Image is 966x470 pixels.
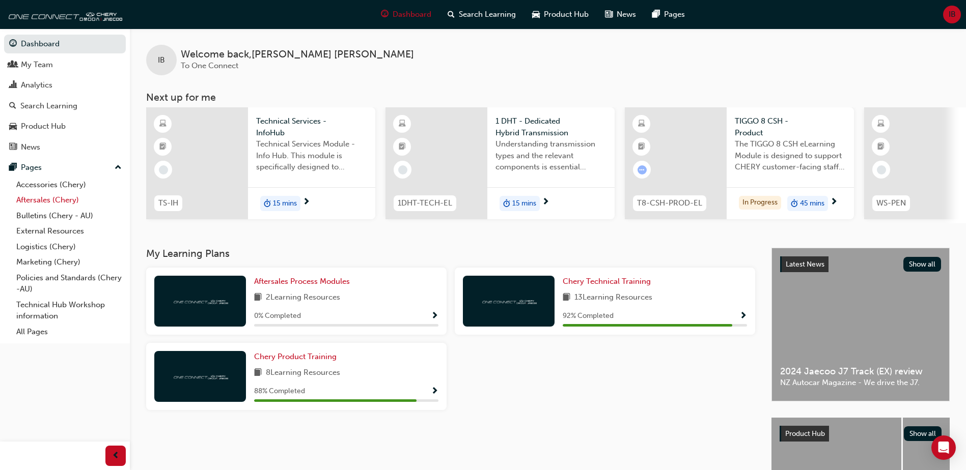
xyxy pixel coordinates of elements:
span: Chery Technical Training [563,277,651,286]
div: Pages [21,162,42,173]
a: Technical Hub Workshop information [12,297,126,324]
span: booktick-icon [877,140,885,154]
div: News [21,141,40,153]
span: Show Progress [431,387,438,396]
span: 1 DHT - Dedicated Hybrid Transmission [495,115,606,138]
div: Product Hub [21,121,66,132]
button: Show Progress [739,310,747,322]
a: Accessories (Chery) [12,177,126,193]
span: Aftersales Process Modules [254,277,350,286]
img: oneconnect [172,371,228,381]
button: Show Progress [431,385,438,398]
div: Open Intercom Messenger [931,435,956,460]
span: booktick-icon [399,140,406,154]
a: Latest NewsShow all [780,256,941,273]
span: 15 mins [512,198,536,210]
h3: Next up for me [130,92,966,103]
span: Technical Services Module - Info Hub. This module is specifically designed to address the require... [256,138,367,173]
a: Chery Technical Training [563,276,655,287]
span: 45 mins [800,198,824,210]
span: 2 Learning Resources [266,291,340,304]
a: 1DHT-TECH-EL1 DHT - Dedicated Hybrid TransmissionUnderstanding transmission types and the relevan... [385,107,615,219]
span: 8 Learning Resources [266,367,340,379]
span: 0 % Completed [254,310,301,322]
h3: My Learning Plans [146,248,755,259]
span: 1DHT-TECH-EL [398,197,452,209]
button: IB [943,6,961,23]
button: Pages [4,158,126,177]
span: guage-icon [381,8,389,21]
span: book-icon [254,291,262,304]
span: Dashboard [393,9,431,20]
span: search-icon [9,102,16,111]
span: learningRecordVerb_NONE-icon [398,165,407,174]
span: IB [158,54,165,66]
a: pages-iconPages [644,4,693,25]
span: duration-icon [264,197,271,210]
span: news-icon [9,143,17,152]
a: Marketing (Chery) [12,254,126,270]
a: Policies and Standards (Chery -AU) [12,270,126,297]
span: To One Connect [181,61,238,70]
span: IB [949,9,956,20]
span: car-icon [9,122,17,131]
a: Aftersales Process Modules [254,276,354,287]
a: Latest NewsShow all2024 Jaecoo J7 Track (EX) reviewNZ Autocar Magazine - We drive the J7. [771,248,950,401]
button: Show all [903,257,942,272]
span: pages-icon [9,163,17,172]
button: Show all [904,426,942,441]
a: Product Hub [4,117,126,136]
span: Show Progress [739,312,747,321]
a: News [4,138,126,157]
span: 2024 Jaecoo J7 Track (EX) review [780,366,941,377]
div: My Team [21,59,53,71]
span: learningResourceType_ELEARNING-icon [877,118,885,131]
span: book-icon [254,367,262,379]
span: learningRecordVerb_NONE-icon [159,165,168,174]
span: Show Progress [431,312,438,321]
span: Chery Product Training [254,352,337,361]
span: search-icon [448,8,455,21]
div: Analytics [21,79,52,91]
span: The TIGGO 8 CSH eLearning Module is designed to support CHERY customer-facing staff with the prod... [735,138,846,173]
a: Search Learning [4,97,126,115]
span: news-icon [605,8,613,21]
span: Latest News [786,260,824,269]
a: External Resources [12,223,126,239]
span: learningRecordVerb_ATTEMPT-icon [638,165,647,174]
span: next-icon [542,198,549,207]
a: Logistics (Chery) [12,239,126,255]
span: next-icon [830,198,838,207]
span: Welcome back , [PERSON_NAME] [PERSON_NAME] [181,49,414,61]
button: Show Progress [431,310,438,322]
a: All Pages [12,324,126,340]
button: DashboardMy TeamAnalyticsSearch LearningProduct HubNews [4,33,126,158]
span: guage-icon [9,40,17,49]
span: pages-icon [652,8,660,21]
span: 88 % Completed [254,386,305,397]
a: oneconnect [5,4,122,24]
span: TS-IH [158,197,178,209]
span: Product Hub [785,429,825,438]
a: T8-CSH-PROD-ELTIGGO 8 CSH - ProductThe TIGGO 8 CSH eLearning Module is designed to support CHERY ... [625,107,854,219]
span: WS-PEN [876,197,906,209]
span: Product Hub [544,9,589,20]
span: booktick-icon [159,140,167,154]
span: chart-icon [9,81,17,90]
a: guage-iconDashboard [373,4,439,25]
a: car-iconProduct Hub [524,4,597,25]
span: people-icon [9,61,17,70]
span: TIGGO 8 CSH - Product [735,115,846,138]
a: Aftersales (Chery) [12,192,126,208]
span: learningResourceType_ELEARNING-icon [159,118,167,131]
a: Product HubShow all [780,426,942,442]
span: learningRecordVerb_NONE-icon [877,165,886,174]
div: In Progress [739,196,781,210]
span: book-icon [563,291,570,304]
img: oneconnect [172,296,228,306]
span: next-icon [302,198,310,207]
span: duration-icon [791,197,798,210]
span: learningResourceType_ELEARNING-icon [638,118,645,131]
span: 15 mins [273,198,297,210]
a: search-iconSearch Learning [439,4,524,25]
